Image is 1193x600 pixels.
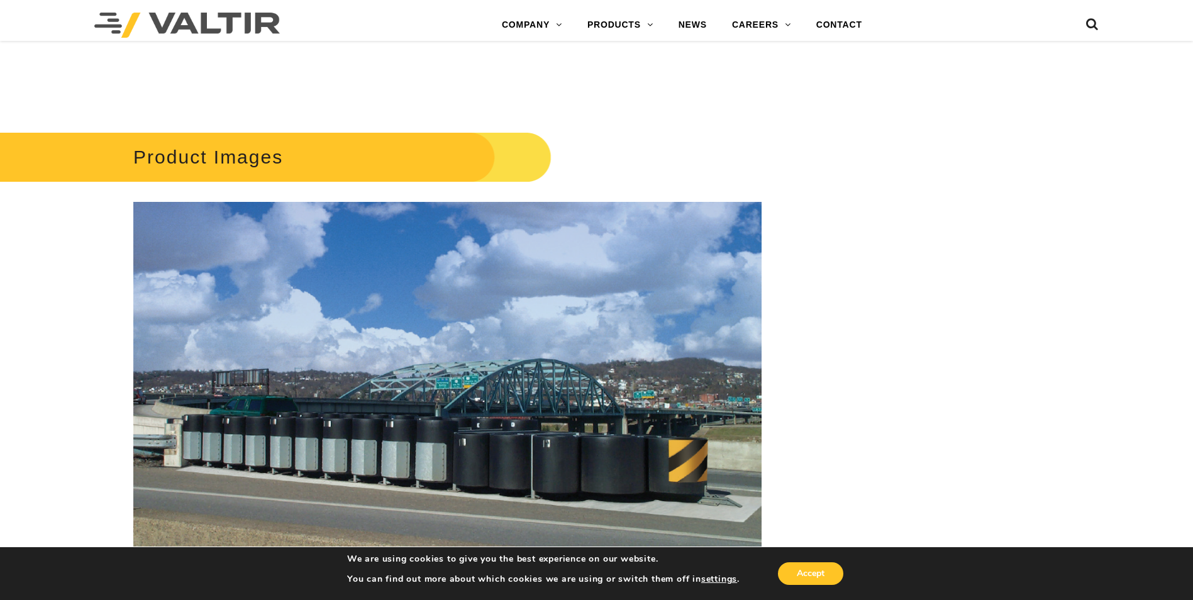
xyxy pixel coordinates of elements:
a: PRODUCTS [575,13,666,38]
a: CONTACT [804,13,875,38]
p: We are using cookies to give you the best experience on our website. [347,553,740,565]
a: COMPANY [489,13,575,38]
a: NEWS [666,13,719,38]
p: You can find out more about which cookies we are using or switch them off in . [347,574,740,585]
button: Accept [778,562,843,585]
img: Valtir [94,13,280,38]
button: settings [701,574,737,585]
a: CAREERS [719,13,804,38]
